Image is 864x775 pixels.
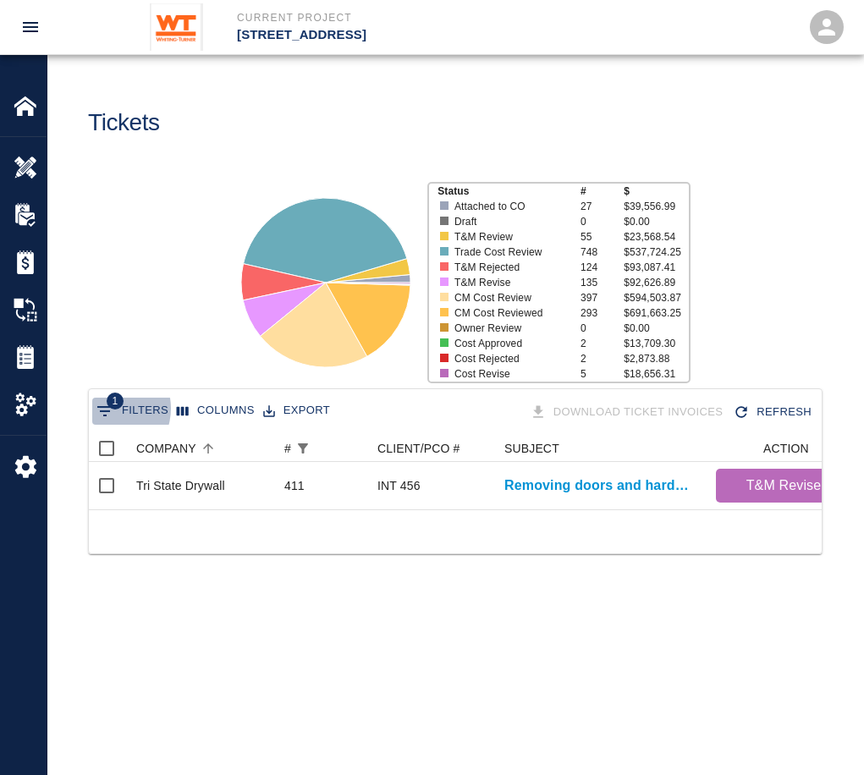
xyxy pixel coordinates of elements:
[581,351,624,366] p: 2
[526,398,730,427] div: Tickets download in groups of 15
[707,435,860,462] div: ACTION
[581,321,624,336] p: 0
[581,366,624,382] p: 5
[454,351,568,366] p: Cost Rejected
[624,336,689,351] p: $13,709.30
[454,321,568,336] p: Owner Review
[581,275,624,290] p: 135
[377,435,460,462] div: CLIENT/PCO #
[624,321,689,336] p: $0.00
[454,290,568,305] p: CM Cost Review
[369,435,496,462] div: CLIENT/PCO #
[454,260,568,275] p: T&M Rejected
[454,336,568,351] p: Cost Approved
[291,437,315,460] div: 1 active filter
[454,229,568,245] p: T&M Review
[624,351,689,366] p: $2,873.88
[454,199,568,214] p: Attached to CO
[107,393,124,409] span: 1
[291,437,315,460] button: Show filters
[624,260,689,275] p: $93,087.41
[454,305,568,321] p: CM Cost Reviewed
[150,3,203,51] img: Whiting-Turner
[624,214,689,229] p: $0.00
[496,435,707,462] div: SUBJECT
[729,398,818,427] button: Refresh
[173,398,259,424] button: Select columns
[581,245,624,260] p: 748
[377,477,421,494] div: INT 456
[624,305,689,321] p: $691,663.25
[729,398,818,427] div: Refresh the list
[315,437,338,460] button: Sort
[581,214,624,229] p: 0
[581,290,624,305] p: 397
[276,435,369,462] div: #
[581,260,624,275] p: 124
[504,435,559,462] div: SUBJECT
[10,7,51,47] button: open drawer
[454,275,568,290] p: T&M Revise
[779,694,864,775] iframe: Chat Widget
[581,305,624,321] p: 293
[259,398,334,424] button: Export
[581,336,624,351] p: 2
[763,435,809,462] div: ACTION
[92,398,173,425] button: Show filters
[196,437,220,460] button: Sort
[723,475,845,496] p: T&M Revise
[237,25,524,45] p: [STREET_ADDRESS]
[454,214,568,229] p: Draft
[438,184,581,199] p: Status
[237,10,524,25] p: Current Project
[624,199,689,214] p: $39,556.99
[624,290,689,305] p: $594,503.87
[581,199,624,214] p: 27
[454,245,568,260] p: Trade Cost Review
[624,366,689,382] p: $18,656.31
[624,245,689,260] p: $537,724.25
[88,109,160,137] h1: Tickets
[624,184,689,199] p: $
[284,435,291,462] div: #
[128,435,276,462] div: COMPANY
[136,435,196,462] div: COMPANY
[624,229,689,245] p: $23,568.54
[284,477,305,494] div: 411
[454,366,568,382] p: Cost Revise
[136,477,225,494] div: Tri State Drywall
[624,275,689,290] p: $92,626.89
[581,229,624,245] p: 55
[581,184,624,199] p: #
[504,475,699,496] a: Removing doors and hardware to undercut doors on 7th floor...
